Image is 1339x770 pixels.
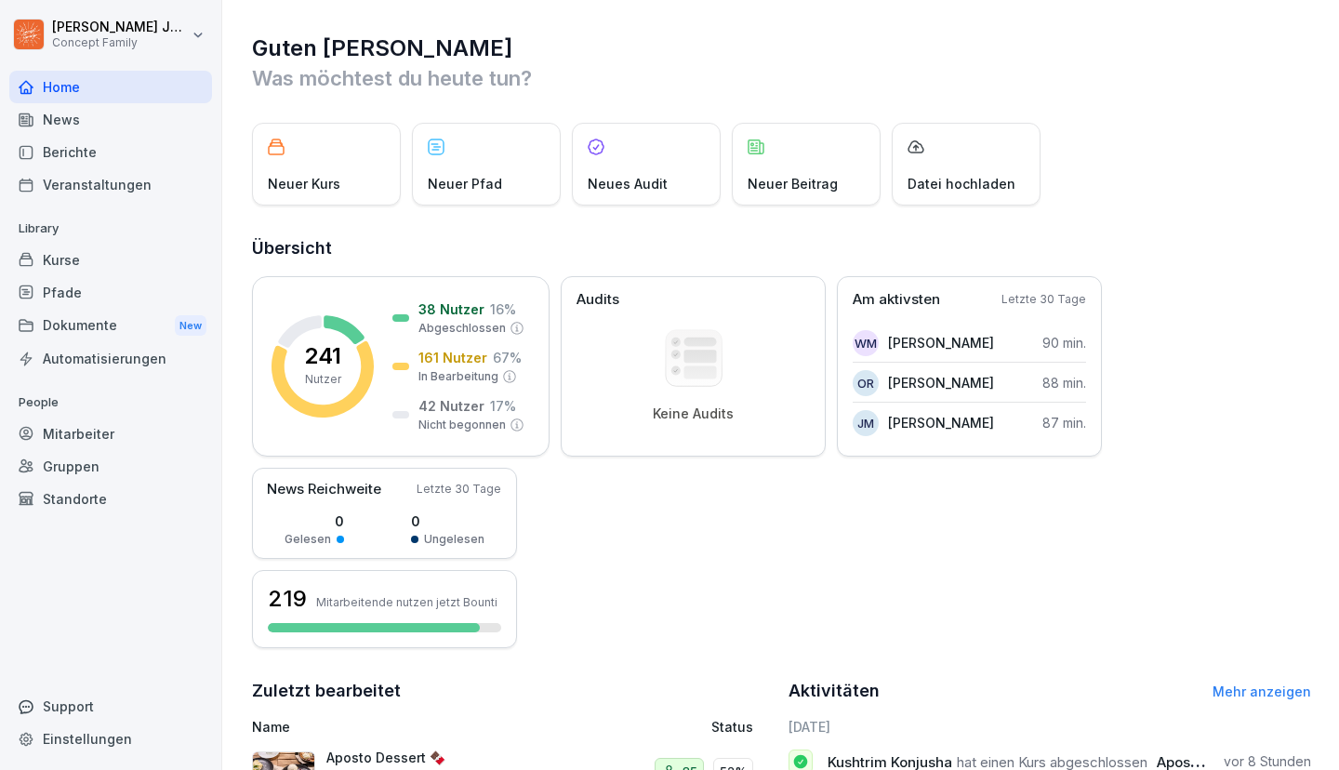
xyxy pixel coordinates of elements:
[9,418,212,450] a: Mitarbeiter
[9,483,212,515] a: Standorte
[853,289,940,311] p: Am aktivsten
[428,174,502,193] p: Neuer Pfad
[1213,684,1311,699] a: Mehr anzeigen
[9,342,212,375] a: Automatisierungen
[908,174,1015,193] p: Datei hochladen
[9,168,212,201] a: Veranstaltungen
[326,750,512,766] p: Aposto Dessert 🍫
[9,244,212,276] a: Kurse
[748,174,838,193] p: Neuer Beitrag
[789,717,1312,737] h6: [DATE]
[9,276,212,309] a: Pfade
[9,690,212,723] div: Support
[588,174,668,193] p: Neues Audit
[52,36,188,49] p: Concept Family
[252,33,1311,63] h1: Guten [PERSON_NAME]
[252,678,776,704] h2: Zuletzt bearbeitet
[418,320,506,337] p: Abgeschlossen
[418,368,498,385] p: In Bearbeitung
[304,345,341,367] p: 241
[1001,291,1086,308] p: Letzte 30 Tage
[9,388,212,418] p: People
[888,413,994,432] p: [PERSON_NAME]
[1042,333,1086,352] p: 90 min.
[175,315,206,337] div: New
[268,583,307,615] h3: 219
[418,417,506,433] p: Nicht begonnen
[9,450,212,483] a: Gruppen
[9,71,212,103] a: Home
[418,396,484,416] p: 42 Nutzer
[9,309,212,343] div: Dokumente
[252,63,1311,93] p: Was möchtest du heute tun?
[9,136,212,168] a: Berichte
[490,299,516,319] p: 16 %
[888,333,994,352] p: [PERSON_NAME]
[252,717,571,737] p: Name
[285,531,331,548] p: Gelesen
[577,289,619,311] p: Audits
[493,348,522,367] p: 67 %
[424,531,484,548] p: Ungelesen
[267,479,381,500] p: News Reichweite
[853,330,879,356] div: WM
[853,410,879,436] div: JM
[268,174,340,193] p: Neuer Kurs
[490,396,516,416] p: 17 %
[252,235,1311,261] h2: Übersicht
[305,371,341,388] p: Nutzer
[653,405,734,422] p: Keine Audits
[853,370,879,396] div: OR
[418,348,487,367] p: 161 Nutzer
[9,214,212,244] p: Library
[888,373,994,392] p: [PERSON_NAME]
[52,20,188,35] p: [PERSON_NAME] Jäger
[789,678,880,704] h2: Aktivitäten
[285,511,344,531] p: 0
[1042,413,1086,432] p: 87 min.
[9,103,212,136] a: News
[711,717,753,737] p: Status
[9,723,212,755] a: Einstellungen
[316,595,497,609] p: Mitarbeitende nutzen jetzt Bounti
[418,299,484,319] p: 38 Nutzer
[417,481,501,498] p: Letzte 30 Tage
[411,511,484,531] p: 0
[9,309,212,343] a: DokumenteNew
[1042,373,1086,392] p: 88 min.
